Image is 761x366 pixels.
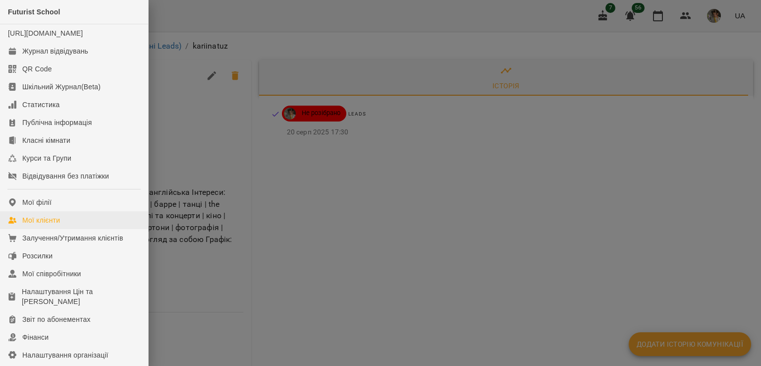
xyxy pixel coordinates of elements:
div: Публічна інформація [22,118,92,127]
div: Фінанси [22,332,49,342]
div: Класні кімнати [22,135,70,145]
div: Налаштування Цін та [PERSON_NAME] [22,287,140,306]
div: Розсилки [22,251,53,261]
div: Курси та Групи [22,153,71,163]
span: Futurist School [8,8,60,16]
div: Статистика [22,100,60,110]
div: Залучення/Утримання клієнтів [22,233,123,243]
div: Налаштування організації [22,350,109,360]
div: Мої філії [22,197,52,207]
div: Мої клієнти [22,215,60,225]
div: QR Code [22,64,52,74]
a: [URL][DOMAIN_NAME] [8,29,83,37]
div: Журнал відвідувань [22,46,88,56]
div: Звіт по абонементах [22,314,91,324]
div: Відвідування без платіжки [22,171,109,181]
div: Мої співробітники [22,269,81,279]
div: Шкільний Журнал(Beta) [22,82,101,92]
